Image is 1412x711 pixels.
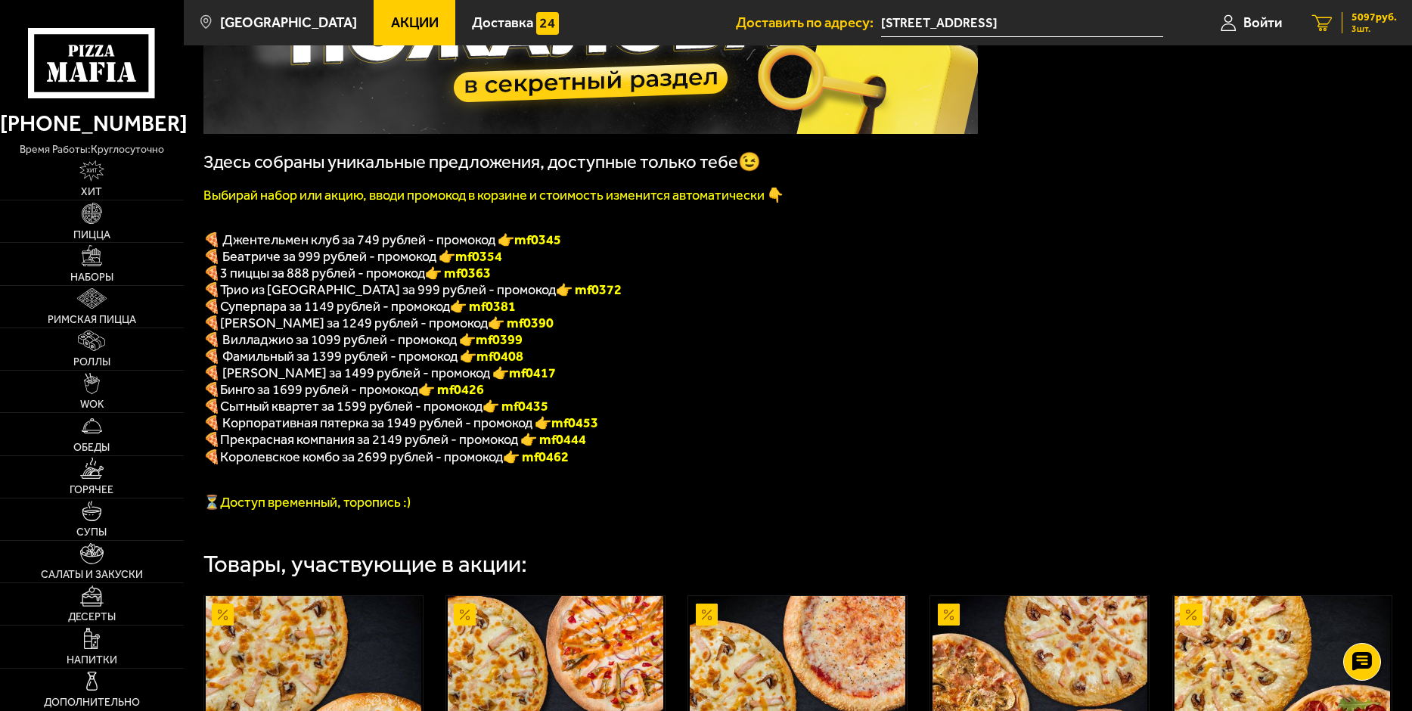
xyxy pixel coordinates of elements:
[70,485,113,495] span: Горячее
[476,348,523,365] b: mf0408
[425,265,491,281] font: 👉 mf0363
[67,655,117,666] span: Напитки
[203,187,784,203] font: Выбирай набор или акцию, вводи промокод в корзине и стоимость изменится автоматически 👇
[203,414,598,431] span: 🍕 Корпоративная пятерка за 1949 рублей - промокод 👉
[455,248,502,265] b: mf0354
[472,16,533,30] span: Доставка
[203,365,556,381] span: 🍕 [PERSON_NAME] за 1499 рублей - промокод 👉
[881,9,1163,37] span: Удельный проспект, 5
[212,604,234,626] img: Акционный
[503,449,569,465] font: 👉 mf0462
[220,381,418,398] span: Бинго за 1699 рублей - промокод
[454,604,476,626] img: Акционный
[881,9,1163,37] input: Ваш адрес доставки
[203,431,220,448] font: 🍕
[48,315,136,325] span: Римская пицца
[509,365,556,381] b: mf0417
[220,431,520,448] span: Прекрасная компания за 2149 рублей - промокод
[556,281,622,298] font: 👉 mf0372
[73,442,110,453] span: Обеды
[220,16,357,30] span: [GEOGRAPHIC_DATA]
[220,398,483,414] span: Сытный квартет за 1599 рублей - промокод
[81,187,102,197] span: Хит
[203,281,220,298] font: 🍕
[203,348,523,365] span: 🍕 Фамильный за 1399 рублей - промокод 👉
[391,16,439,30] span: Акции
[1351,24,1397,33] span: 3 шт.
[220,298,450,315] span: Суперпара за 1149 рублей - промокод
[483,398,548,414] b: 👉 mf0435
[41,570,143,580] span: Салаты и закуски
[73,230,110,241] span: Пицца
[203,494,411,511] span: ⏳Доступ временный, торопись :)
[220,315,488,331] span: [PERSON_NAME] за 1249 рублей - промокод
[203,449,220,465] font: 🍕
[203,151,761,172] span: Здесь собраны уникальные предложения, доступные только тебе😉
[220,281,556,298] span: Трио из [GEOGRAPHIC_DATA] за 999 рублей - промокод
[488,315,554,331] b: 👉 mf0390
[44,697,140,708] span: Дополнительно
[76,527,107,538] span: Супы
[1351,12,1397,23] span: 5097 руб.
[203,315,220,331] b: 🍕
[203,248,502,265] span: 🍕 Беатриче за 999 рублей - промокод 👉
[220,265,425,281] span: 3 пиццы за 888 рублей - промокод
[938,604,960,626] img: Акционный
[203,331,523,348] span: 🍕 Вилладжио за 1099 рублей - промокод 👉
[203,265,220,281] font: 🍕
[520,431,586,448] font: 👉 mf0444
[551,414,598,431] b: mf0453
[536,12,558,34] img: 15daf4d41897b9f0e9f617042186c801.svg
[736,16,881,30] span: Доставить по адресу:
[696,604,718,626] img: Акционный
[514,231,561,248] b: mf0345
[418,381,484,398] b: 👉 mf0426
[476,331,523,348] b: mf0399
[203,298,220,315] font: 🍕
[1243,16,1282,30] span: Войти
[70,272,113,283] span: Наборы
[73,357,110,368] span: Роллы
[203,552,527,576] div: Товары, участвующие в акции:
[203,381,220,398] b: 🍕
[68,612,116,623] span: Десерты
[220,449,503,465] span: Королевское комбо за 2699 рублей - промокод
[80,399,104,410] span: WOK
[203,231,561,248] span: 🍕 Джентельмен клуб за 749 рублей - промокод 👉
[450,298,516,315] font: 👉 mf0381
[203,398,220,414] b: 🍕
[1180,604,1202,626] img: Акционный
